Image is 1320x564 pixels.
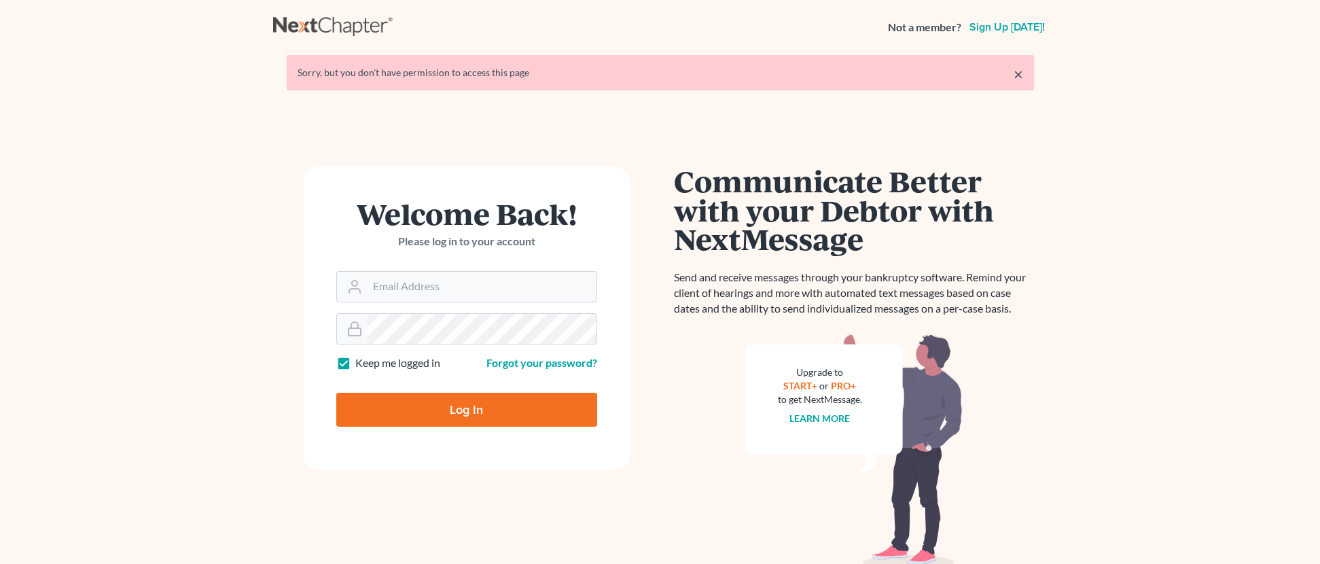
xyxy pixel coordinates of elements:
a: Forgot your password? [486,356,597,369]
div: Sorry, but you don't have permission to access this page [298,66,1023,80]
a: START+ [783,380,817,391]
p: Send and receive messages through your bankruptcy software. Remind your client of hearings and mo... [674,270,1034,317]
input: Email Address [368,272,596,302]
a: × [1014,66,1023,82]
span: or [819,380,829,391]
div: Upgrade to [778,366,862,379]
a: Sign up [DATE]! [967,22,1048,33]
p: Please log in to your account [336,234,597,249]
a: Learn more [789,412,850,424]
a: PRO+ [831,380,856,391]
input: Log In [336,393,597,427]
strong: Not a member? [888,20,961,35]
h1: Welcome Back! [336,199,597,228]
label: Keep me logged in [355,355,440,371]
h1: Communicate Better with your Debtor with NextMessage [674,166,1034,253]
div: to get NextMessage. [778,393,862,406]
